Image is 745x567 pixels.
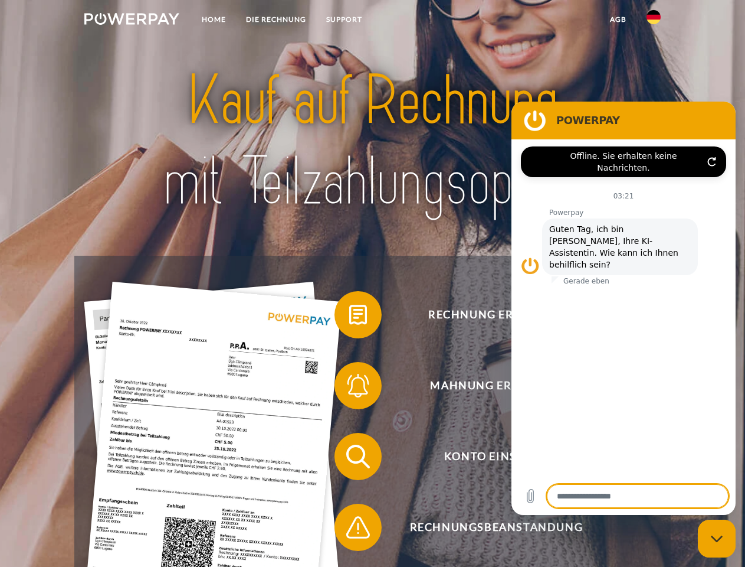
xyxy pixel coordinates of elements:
[352,504,641,551] span: Rechnungsbeanstandung
[511,102,736,515] iframe: Messaging-Fenster
[352,433,641,480] span: Konto einsehen
[343,300,373,330] img: qb_bill.svg
[343,513,373,542] img: qb_warning.svg
[84,13,179,25] img: logo-powerpay-white.svg
[646,10,661,24] img: de
[343,371,373,400] img: qb_bell.svg
[352,291,641,338] span: Rechnung erhalten?
[343,442,373,471] img: qb_search.svg
[334,291,641,338] button: Rechnung erhalten?
[334,433,641,480] button: Konto einsehen
[236,9,316,30] a: DIE RECHNUNG
[334,362,641,409] button: Mahnung erhalten?
[113,57,632,226] img: title-powerpay_de.svg
[316,9,372,30] a: SUPPORT
[352,362,641,409] span: Mahnung erhalten?
[600,9,636,30] a: agb
[192,9,236,30] a: Home
[698,520,736,558] iframe: Schaltfläche zum Öffnen des Messaging-Fensters; Konversation läuft
[334,504,641,551] button: Rechnungsbeanstandung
